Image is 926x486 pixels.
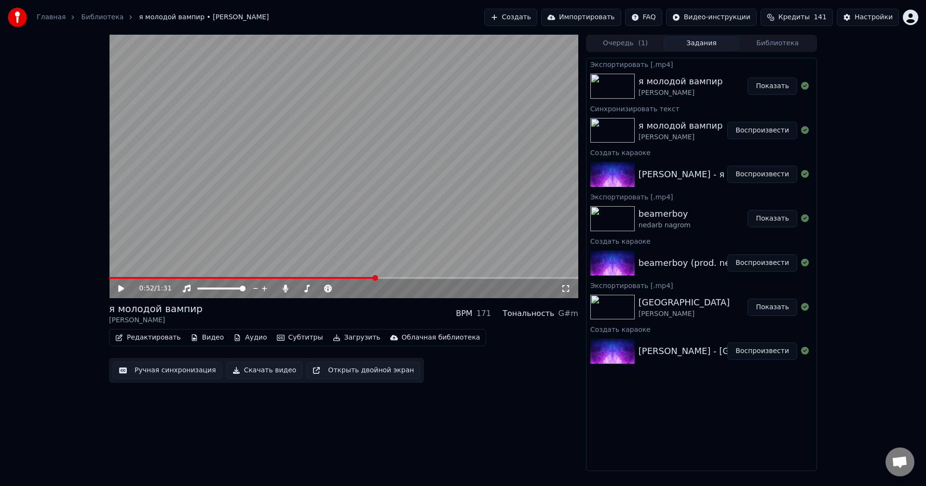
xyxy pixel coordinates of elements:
button: Ручная синхронизация [113,362,222,379]
span: ( 1 ) [638,39,648,48]
div: [PERSON_NAME] - я молодой вампир vamp [639,168,831,181]
span: 141 [814,13,827,22]
div: BPM [456,308,472,319]
button: Скачать видео [226,362,303,379]
div: beamerboy (prod. nedarb nagrom) [639,256,790,270]
div: я молодой вампир [639,75,723,88]
span: 0:52 [139,284,154,293]
button: Редактировать [111,331,185,344]
div: [PERSON_NAME] [639,309,730,319]
span: я молодой вампир • [PERSON_NAME] [139,13,269,22]
button: Воспроизвести [727,166,797,183]
button: Видео-инструкции [666,9,757,26]
span: 1:31 [157,284,172,293]
div: Тональность [503,308,554,319]
div: Создать караоке [586,146,817,158]
button: Библиотека [739,37,816,51]
div: / [139,284,163,293]
button: Настройки [837,9,899,26]
button: Показать [748,78,797,95]
button: Создать [484,9,537,26]
img: youka [8,8,27,27]
div: я молодой вампир [639,119,723,132]
div: [PERSON_NAME] [109,315,203,325]
div: я молодой вампир [109,302,203,315]
span: Кредиты [778,13,810,22]
button: Воспроизвести [727,254,797,272]
button: Кредиты141 [761,9,833,26]
button: Видео [187,331,228,344]
button: Импортировать [541,9,621,26]
div: beamerboy [639,207,691,221]
a: Главная [37,13,66,22]
button: Открыть двойной экран [306,362,420,379]
button: Показать [748,210,797,227]
div: Настройки [855,13,893,22]
button: Аудио [230,331,271,344]
button: Показать [748,299,797,316]
button: Воспроизвести [727,122,797,139]
button: FAQ [625,9,662,26]
div: Экспортировать [.mp4] [586,58,817,70]
div: [PERSON_NAME] [639,88,723,98]
div: 171 [477,308,491,319]
button: Загрузить [329,331,384,344]
div: Облачная библиотека [402,333,480,342]
div: nedarb nagrom [639,221,691,230]
div: G#m [558,308,578,319]
div: Открытый чат [885,447,914,476]
button: Задания [664,37,740,51]
div: [PERSON_NAME] [639,132,723,142]
div: Создать караоке [586,323,817,335]
a: Библиотека [81,13,123,22]
div: [PERSON_NAME] - [GEOGRAPHIC_DATA] [639,344,811,358]
nav: breadcrumb [37,13,269,22]
div: Синхронизировать текст [586,103,817,114]
button: Воспроизвести [727,342,797,360]
div: [GEOGRAPHIC_DATA] [639,296,730,309]
button: Субтитры [273,331,327,344]
div: Экспортировать [.mp4] [586,279,817,291]
button: Очередь [587,37,664,51]
div: Создать караоке [586,235,817,247]
div: Экспортировать [.mp4] [586,191,817,202]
